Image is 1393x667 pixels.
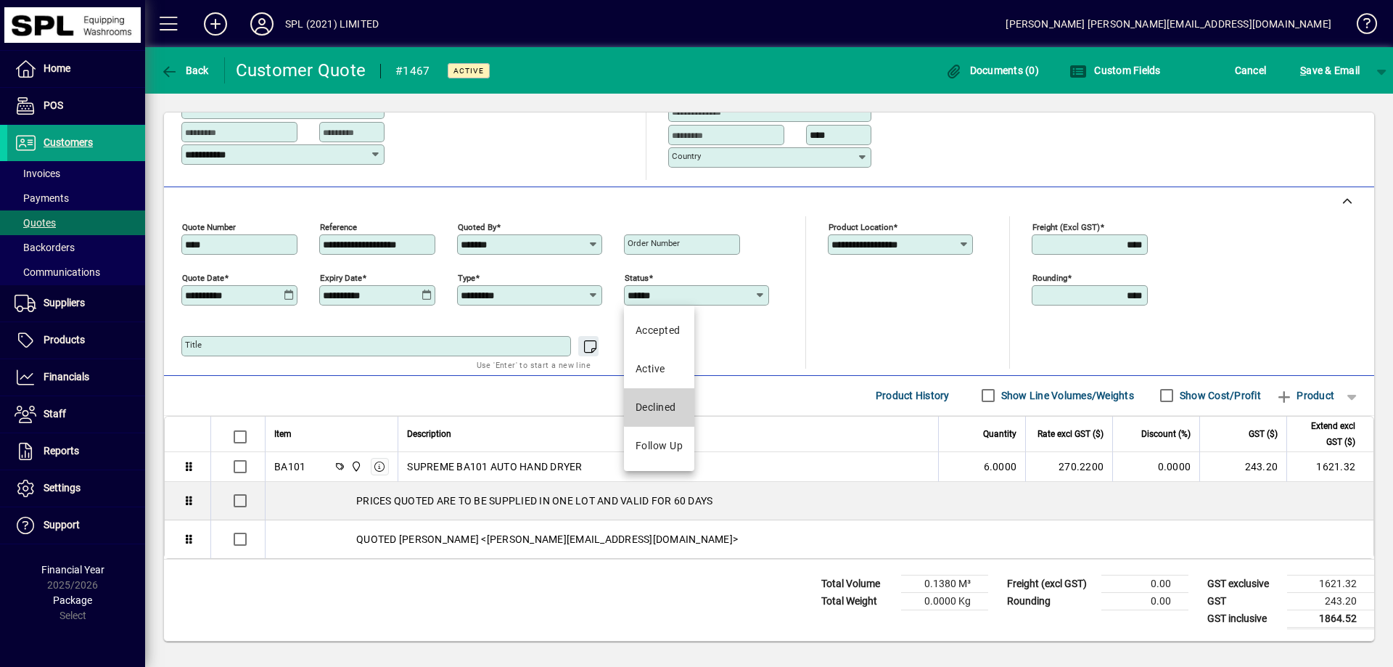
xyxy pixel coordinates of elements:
[624,350,694,388] mat-option: Active
[44,136,93,148] span: Customers
[7,396,145,433] a: Staff
[7,51,145,87] a: Home
[1199,452,1286,482] td: 243.20
[44,408,66,420] span: Staff
[44,334,85,345] span: Products
[672,151,701,161] mat-label: Country
[7,260,145,285] a: Communications
[7,161,145,186] a: Invoices
[1300,59,1360,82] span: ave & Email
[15,266,100,278] span: Communications
[636,361,665,377] div: Active
[274,459,305,474] div: BA101
[998,388,1134,403] label: Show Line Volumes/Weights
[407,459,582,474] span: SUPREME BA101 AUTO HAND DRYER
[1200,575,1287,592] td: GST exclusive
[7,322,145,359] a: Products
[44,519,80,531] span: Support
[15,217,56,229] span: Quotes
[984,459,1017,474] span: 6.0000
[1035,459,1104,474] div: 270.2200
[7,235,145,260] a: Backorders
[636,323,681,338] div: Accepted
[814,575,901,592] td: Total Volume
[157,57,213,83] button: Back
[407,426,451,442] span: Description
[53,594,92,606] span: Package
[7,88,145,124] a: POS
[274,426,292,442] span: Item
[1346,3,1375,50] a: Knowledge Base
[182,221,236,232] mat-label: Quote number
[44,371,89,382] span: Financials
[44,445,79,457] span: Reports
[870,382,956,409] button: Product History
[458,221,496,232] mat-label: Quoted by
[41,564,104,576] span: Financial Year
[145,57,225,83] app-page-header-button: Back
[44,99,63,111] span: POS
[15,168,60,179] span: Invoices
[7,507,145,544] a: Support
[901,575,988,592] td: 0.1380 M³
[625,272,649,282] mat-label: Status
[1000,575,1101,592] td: Freight (excl GST)
[1293,57,1367,83] button: Save & Email
[1300,65,1306,76] span: S
[44,482,81,494] span: Settings
[1200,592,1287,610] td: GST
[185,340,202,350] mat-label: Title
[1112,452,1199,482] td: 0.0000
[814,592,901,610] td: Total Weight
[945,65,1039,76] span: Documents (0)
[266,482,1373,520] div: PRICES QUOTED ARE TO BE SUPPLIED IN ONE LOT AND VALID FOR 60 DAYS
[7,186,145,210] a: Payments
[7,433,145,470] a: Reports
[829,221,893,232] mat-label: Product location
[320,221,357,232] mat-label: Reference
[1235,59,1267,82] span: Cancel
[347,459,363,475] span: SPL (2021) Limited
[1006,12,1331,36] div: [PERSON_NAME] [PERSON_NAME][EMAIL_ADDRESS][DOMAIN_NAME]
[624,427,694,465] mat-option: Follow Up
[901,592,988,610] td: 0.0000 Kg
[236,59,366,82] div: Customer Quote
[636,438,683,454] div: Follow Up
[285,12,379,36] div: SPL (2021) LIMITED
[320,272,362,282] mat-label: Expiry date
[266,520,1373,558] div: QUOTED [PERSON_NAME] <[PERSON_NAME][EMAIL_ADDRESS][DOMAIN_NAME]>
[7,285,145,322] a: Suppliers
[876,384,950,407] span: Product History
[1032,221,1100,232] mat-label: Freight (excl GST)
[1101,592,1188,610] td: 0.00
[458,272,475,282] mat-label: Type
[983,426,1016,442] span: Quantity
[1268,382,1341,409] button: Product
[624,388,694,427] mat-option: Declined
[1296,418,1355,450] span: Extend excl GST ($)
[1275,384,1334,407] span: Product
[1200,610,1287,628] td: GST inclusive
[44,297,85,308] span: Suppliers
[636,400,676,415] div: Declined
[1177,388,1261,403] label: Show Cost/Profit
[1231,57,1270,83] button: Cancel
[15,192,69,204] span: Payments
[1069,65,1161,76] span: Custom Fields
[1101,575,1188,592] td: 0.00
[1032,272,1067,282] mat-label: Rounding
[1249,426,1278,442] span: GST ($)
[395,60,430,83] div: #1467
[7,470,145,507] a: Settings
[44,62,70,74] span: Home
[624,311,694,350] mat-option: Accepted
[1000,592,1101,610] td: Rounding
[7,359,145,396] a: Financials
[1066,57,1164,83] button: Custom Fields
[941,57,1043,83] button: Documents (0)
[15,242,75,253] span: Backorders
[628,238,680,248] mat-label: Order number
[1287,575,1374,592] td: 1621.32
[7,210,145,235] a: Quotes
[453,66,484,75] span: Active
